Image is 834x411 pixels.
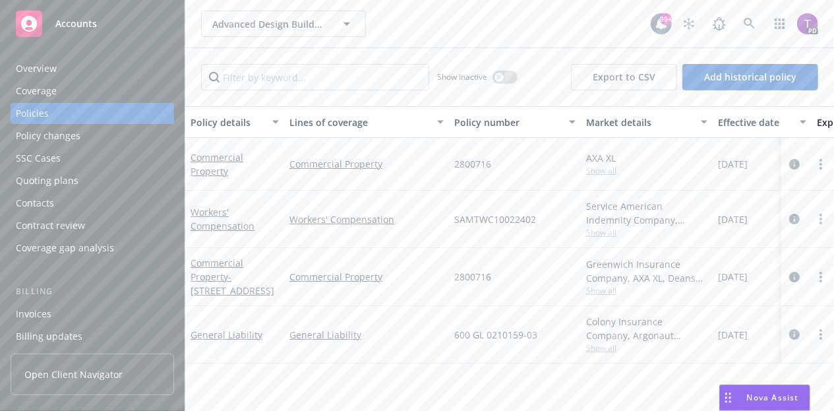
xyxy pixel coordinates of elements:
[289,270,444,284] a: Commercial Property
[586,199,707,227] div: Service American Indemnity Company, Service American Indemnity Company, Method Insurance
[586,115,693,129] div: Market details
[16,103,49,124] div: Policies
[454,115,561,129] div: Policy number
[11,125,174,146] a: Policy changes
[736,11,763,37] a: Search
[11,80,174,102] a: Coverage
[581,106,713,138] button: Market details
[437,71,487,82] span: Show inactive
[11,285,174,298] div: Billing
[813,211,829,227] a: more
[787,327,802,342] a: circleInformation
[16,170,78,191] div: Quoting plans
[718,157,748,171] span: [DATE]
[720,385,736,410] div: Drag to move
[586,151,707,165] div: AXA XL
[11,193,174,214] a: Contacts
[586,257,707,285] div: Greenwich Insurance Company, AXA XL, Deans and [PERSON_NAME]
[586,315,707,342] div: Colony Insurance Company, Argonaut Insurance Company (Argo), Amwins
[787,269,802,285] a: circleInformation
[813,269,829,285] a: more
[16,80,57,102] div: Coverage
[797,13,818,34] img: photo
[16,148,61,169] div: SSC Cases
[571,64,677,90] button: Export to CSV
[11,5,174,42] a: Accounts
[191,115,264,129] div: Policy details
[11,58,174,79] a: Overview
[201,11,366,37] button: Advanced Design Builders, Inc.
[454,270,491,284] span: 2800716
[454,328,537,342] span: 600 GL 0210159-03
[718,212,748,226] span: [DATE]
[212,17,326,31] span: Advanced Design Builders, Inc.
[24,367,123,381] span: Open Client Navigator
[449,106,581,138] button: Policy number
[11,215,174,236] a: Contract review
[719,385,810,411] button: Nova Assist
[586,227,707,238] span: Show all
[16,215,85,236] div: Contract review
[706,11,732,37] a: Report a Bug
[718,270,748,284] span: [DATE]
[454,157,491,171] span: 2800716
[191,206,254,232] a: Workers' Compensation
[813,156,829,172] a: more
[767,11,793,37] a: Switch app
[16,303,51,325] div: Invoices
[454,212,536,226] span: SAMTWC10022402
[586,342,707,354] span: Show all
[718,115,792,129] div: Effective date
[787,211,802,227] a: circleInformation
[201,64,429,90] input: Filter by keyword...
[11,103,174,124] a: Policies
[586,285,707,296] span: Show all
[191,257,274,297] a: Commercial Property
[289,328,444,342] a: General Liability
[11,326,174,347] a: Billing updates
[718,328,748,342] span: [DATE]
[191,329,262,341] a: General Liability
[787,156,802,172] a: circleInformation
[16,237,114,259] div: Coverage gap analysis
[289,157,444,171] a: Commercial Property
[11,148,174,169] a: SSC Cases
[284,106,449,138] button: Lines of coverage
[289,212,444,226] a: Workers' Compensation
[185,106,284,138] button: Policy details
[16,193,54,214] div: Contacts
[16,326,82,347] div: Billing updates
[676,11,702,37] a: Stop snowing
[593,71,655,83] span: Export to CSV
[747,392,799,403] span: Nova Assist
[289,115,429,129] div: Lines of coverage
[11,237,174,259] a: Coverage gap analysis
[191,151,243,177] a: Commercial Property
[813,327,829,342] a: more
[682,64,818,90] button: Add historical policy
[16,58,57,79] div: Overview
[55,18,97,29] span: Accounts
[11,170,174,191] a: Quoting plans
[11,303,174,325] a: Invoices
[16,125,80,146] div: Policy changes
[586,165,707,176] span: Show all
[713,106,812,138] button: Effective date
[704,71,796,83] span: Add historical policy
[660,13,672,25] div: 99+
